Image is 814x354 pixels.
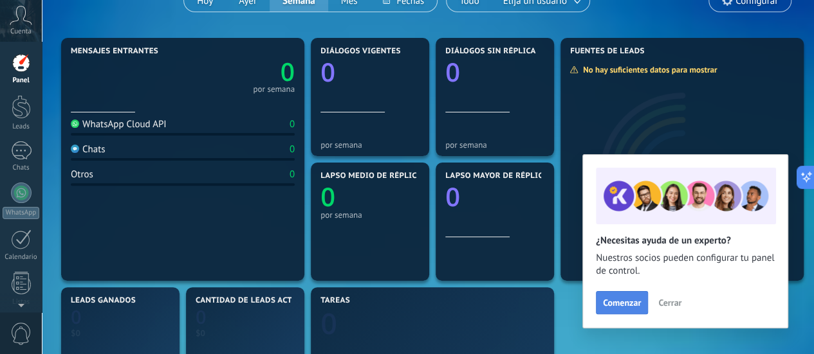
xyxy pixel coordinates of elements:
text: 0 [71,305,82,330]
div: por semana [320,140,420,150]
div: por semana [445,140,544,150]
text: 0 [445,179,460,214]
span: Cerrar [658,298,681,307]
text: 0 [281,55,295,89]
div: Calendario [3,253,40,261]
div: $0 [71,328,170,339]
text: 0 [320,304,337,343]
a: 0 [71,305,170,330]
button: Comenzar [596,291,648,314]
text: 0 [320,179,335,214]
div: Otros [71,168,93,181]
div: Panel [3,76,40,85]
span: Tareas [320,296,350,305]
span: Leads ganados [71,296,136,305]
div: Chats [71,143,106,155]
span: Diálogos vigentes [320,47,401,56]
span: Diálogos sin réplica [445,47,536,56]
div: $0 [196,328,295,339]
span: Cantidad de leads activos [196,296,311,305]
div: 0 [290,143,295,155]
text: 0 [445,54,460,89]
div: por semana [253,86,295,93]
div: No hay suficientes datos para mostrar [569,64,726,75]
a: 0 [183,55,295,89]
h2: ¿Necesitas ayuda de un experto? [596,235,775,247]
span: Lapso medio de réplica [320,172,422,181]
div: WhatsApp Cloud API [71,118,167,130]
button: Cerrar [652,293,687,312]
span: Comenzar [603,298,641,307]
div: WhatsApp [3,207,39,219]
span: Lapso mayor de réplica [445,172,548,181]
span: Nuestros socios pueden configurar tu panel de control. [596,252,775,278]
div: 0 [290,118,295,130]
span: Mensajes entrantes [71,47,158,56]
img: Chats [71,145,79,153]
img: WhatsApp Cloud API [71,119,79,128]
div: Chats [3,164,40,172]
text: 0 [196,305,207,330]
div: Leads [3,123,40,131]
text: 0 [320,54,335,89]
span: Fuentes de leads [570,47,645,56]
a: 0 [196,305,295,330]
div: por semana [320,210,420,220]
div: 0 [290,168,295,181]
a: 0 [320,304,544,343]
span: Cuenta [10,28,32,36]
